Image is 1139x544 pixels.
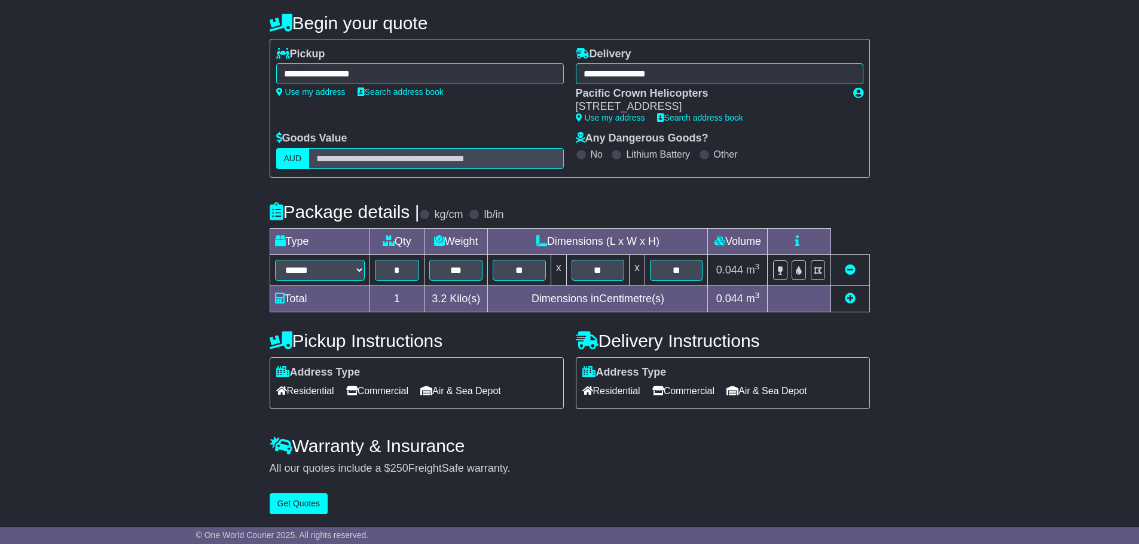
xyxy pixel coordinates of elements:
td: Dimensions (L x W x H) [488,228,708,254]
span: Commercial [652,382,714,400]
span: Commercial [346,382,408,400]
span: m [746,293,760,305]
a: Add new item [845,293,856,305]
sup: 3 [755,262,760,271]
div: Pacific Crown Helicopters [576,87,841,100]
label: Address Type [582,366,667,379]
td: Weight [425,228,488,254]
span: 3.2 [432,293,447,305]
a: Remove this item [845,264,856,276]
a: Search address book [358,87,444,97]
a: Use my address [576,113,645,122]
sup: 3 [755,291,760,300]
button: Get Quotes [270,493,328,514]
td: Volume [708,228,768,254]
span: m [746,264,760,276]
a: Search address book [657,113,743,122]
span: Residential [582,382,640,400]
label: Pickup [276,48,325,61]
span: 0.044 [716,264,743,276]
td: Type [270,228,370,254]
span: Air & Sea Depot [726,382,807,400]
span: Air & Sea Depot [420,382,501,400]
h4: Pickup Instructions [270,331,564,351]
td: x [551,254,566,285]
span: Residential [276,382,334,400]
span: 250 [390,462,408,474]
h4: Begin your quote [270,13,870,33]
label: lb/in [484,208,503,222]
div: [STREET_ADDRESS] [576,100,841,113]
label: Delivery [576,48,631,61]
td: Qty [370,228,425,254]
td: x [630,254,645,285]
td: 1 [370,285,425,312]
label: AUD [276,148,310,169]
label: Goods Value [276,132,347,145]
label: Lithium Battery [626,149,690,160]
label: No [591,149,603,160]
span: © One World Courier 2025. All rights reserved. [196,530,369,540]
div: All our quotes include a $ FreightSafe warranty. [270,462,870,475]
h4: Delivery Instructions [576,331,870,351]
label: Address Type [276,366,361,379]
label: kg/cm [434,208,463,222]
td: Dimensions in Centimetre(s) [488,285,708,312]
a: Use my address [276,87,346,97]
h4: Warranty & Insurance [270,436,870,456]
label: Other [714,149,738,160]
h4: Package details | [270,202,420,222]
td: Total [270,285,370,312]
td: Kilo(s) [425,285,488,312]
label: Any Dangerous Goods? [576,132,709,145]
span: 0.044 [716,293,743,305]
